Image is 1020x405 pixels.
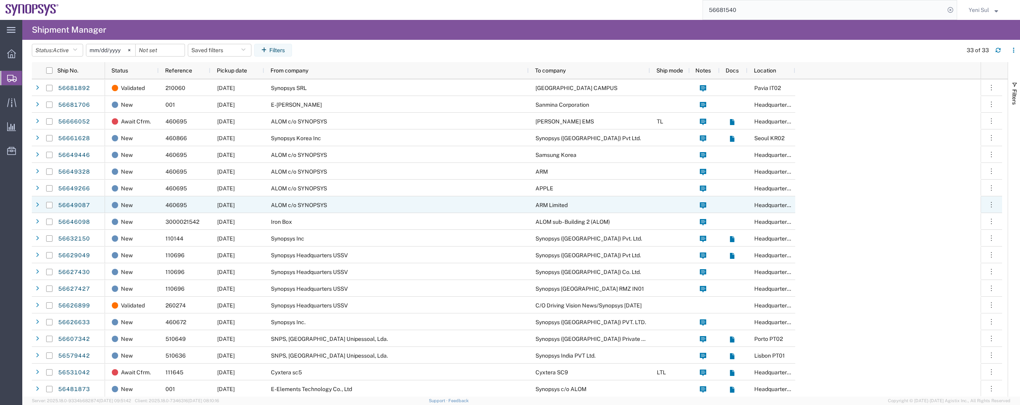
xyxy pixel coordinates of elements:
[656,67,683,74] span: Ship mode
[58,350,90,362] a: 56579442
[58,266,90,279] a: 56627430
[657,118,663,125] span: TL
[967,46,989,55] div: 33 of 33
[121,113,151,130] span: Await Cfrm.
[271,102,322,108] span: E-Sharp AB
[58,249,90,262] a: 56629049
[121,314,133,331] span: New
[165,102,175,108] span: 001
[535,118,594,125] span: Javad EMS
[535,319,646,325] span: Synopsys (India) PVT. LTD.
[111,67,128,74] span: Status
[754,286,806,292] span: Headquarters USSV
[165,202,187,208] span: 460695
[136,44,185,56] input: Not set
[754,352,785,359] span: Lisbon PT01
[165,85,185,91] span: 210060
[271,135,321,141] span: Synopsys Korea Inc
[165,352,186,359] span: 510636
[271,286,348,292] span: Synopsys Headquarters USSV
[754,202,806,208] span: Headquarters USSV
[6,4,59,16] img: logo
[99,398,131,403] span: [DATE] 09:51:42
[754,369,806,376] span: Headquarters USSV
[754,269,806,275] span: Headquarters USSV
[271,319,306,325] span: Synopsys Inc.
[121,364,151,381] span: Await Cfrm.
[535,286,644,292] span: Synopsys Bangalore RMZ IN01
[121,163,133,180] span: New
[535,135,641,141] span: Synopsys (India) Pvt Ltd.
[58,366,90,379] a: 56531042
[58,383,90,396] a: 56481873
[271,235,304,242] span: Synopsys Inc
[32,44,83,57] button: Status:Active
[165,319,186,325] span: 460672
[58,316,90,329] a: 56626633
[217,235,235,242] span: 08/29/2025
[254,44,292,57] button: Filters
[754,168,806,175] span: Headquarters USSV
[165,168,187,175] span: 460695
[1011,89,1018,105] span: Filters
[217,302,235,309] span: 09/01/2025
[695,67,711,74] span: Notes
[135,398,219,403] span: Client: 2025.18.0-7346316
[754,319,806,325] span: Headquarters USSV
[271,269,348,275] span: Synopsys Headquarters USSV
[121,213,133,230] span: New
[58,132,90,145] a: 56661628
[754,235,806,242] span: Headquarters USSV
[888,397,1010,404] span: Copyright © [DATE]-[DATE] Agistix Inc., All Rights Reserved
[271,352,388,359] span: SNPS, Portugal Unipessoal, Lda.
[58,115,90,128] a: 56666052
[448,398,469,403] a: Feedback
[754,135,784,141] span: Seoul KR02
[58,216,90,229] a: 56646098
[217,202,235,208] span: 09/02/2025
[165,386,175,392] span: 001
[726,67,739,74] span: Docs
[754,336,783,342] span: Porto PT02
[165,302,186,309] span: 260274
[86,44,135,56] input: Not set
[165,118,187,125] span: 460695
[121,230,133,247] span: New
[165,369,183,376] span: 111645
[271,118,327,125] span: ALOM c/o SYNOPSYS
[535,185,553,192] span: APPLE
[217,135,235,141] span: 09/02/2025
[121,264,133,280] span: New
[535,336,660,342] span: Synopsys (India) Private Limited
[271,185,327,192] span: ALOM c/o SYNOPSYS
[217,286,235,292] span: 08/28/2025
[271,67,308,74] span: From company
[58,166,90,178] a: 56649328
[217,369,235,376] span: 08/19/2025
[535,202,568,208] span: ARM Limited
[58,283,90,295] a: 56627427
[217,386,235,392] span: 08/14/2025
[58,333,90,346] a: 56607342
[535,168,548,175] span: ARM
[657,369,666,376] span: LTL
[271,219,292,225] span: Iron Box
[58,149,90,162] a: 56649446
[217,102,235,108] span: 09/02/2025
[969,6,989,14] span: Yeni Sul
[754,185,806,192] span: Headquarters USSV
[535,85,617,91] span: TUM CITY CENTER CAMPUS
[754,67,776,74] span: Location
[535,386,586,392] span: Synopsys c/o ALOM
[165,185,187,192] span: 460695
[535,269,641,275] span: Synopsys (Shanghai) Co. Ltd.
[58,299,90,312] a: 56626899
[217,269,235,275] span: 08/29/2025
[217,336,235,342] span: 08/29/2025
[535,252,641,258] span: Synopsys (India) Pvt Ltd.
[32,398,131,403] span: Server: 2025.18.0-9334b682874
[121,180,133,197] span: New
[217,252,235,258] span: 08/29/2025
[165,67,192,74] span: Reference
[535,219,610,225] span: ALOM sub - Building 2 (ALOM)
